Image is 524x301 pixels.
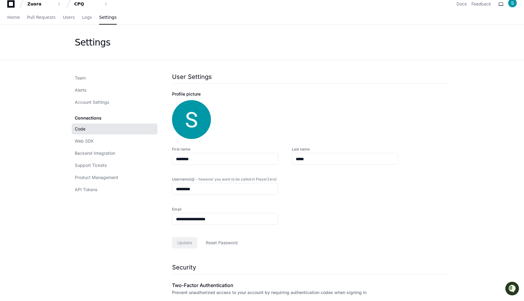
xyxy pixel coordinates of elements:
[103,47,111,54] button: Start new chat
[172,73,212,81] h1: User Settings
[7,15,20,19] span: Home
[72,172,157,183] a: Product Management
[43,63,74,68] a: Powered byPylon
[172,207,289,212] label: Email
[172,282,449,289] h2: Two-Factor Authentication
[82,11,92,25] a: Logs
[292,147,409,152] label: Last name
[72,148,157,159] a: Backend Integration
[172,91,449,97] div: Profile picture
[172,263,449,272] h1: Security
[63,15,75,19] span: Users
[72,85,157,96] a: Alerts
[72,160,157,171] a: Support Tickets
[72,123,157,134] a: Code
[99,15,116,19] span: Settings
[172,147,289,152] label: First name
[75,187,97,193] span: API Tokens
[6,24,111,34] div: Welcome
[82,15,92,19] span: Logs
[75,126,85,132] span: Code
[21,51,88,56] div: We're offline, but we'll be back soon!
[75,75,86,81] span: Team
[60,64,74,68] span: Pylon
[72,136,157,147] a: Web SDK
[21,45,100,51] div: Start new chat
[7,11,20,25] a: Home
[172,177,289,182] label: Username
[27,15,55,19] span: Pull Requests
[72,73,157,83] a: Team
[471,1,491,7] button: Feedback
[99,11,116,25] a: Settings
[190,177,277,181] span: (@ - however you want to be called in PlayerZero)
[75,87,86,93] span: Alerts
[27,1,53,7] div: Zuora
[27,11,55,25] a: Pull Requests
[172,289,449,296] p: Prevent unauthorized access to your account by requiring authentication codes when signing in
[75,37,110,48] div: Settings
[75,138,94,144] span: Web SDK
[75,174,118,181] span: Product Management
[75,150,115,156] span: Backend Integration
[75,162,107,168] span: Support Tickets
[75,99,109,105] span: Account Settings
[172,100,211,139] img: ACg8ocJ7Qoj13aSJBaXm7wZn6qZnGuKwJtW5PAp0HqenIdU7vv7CWg=s96-c
[505,281,521,297] iframe: Open customer support
[197,237,246,249] button: Reset Password
[74,1,100,7] div: CPQ
[6,45,17,56] img: 1756235613930-3d25f9e4-fa56-45dd-b3ad-e072dfbd1548
[202,240,241,246] span: Reset Password
[6,6,18,18] img: PlayerZero
[72,184,157,195] a: API Tokens
[63,11,75,25] a: Users
[72,97,157,108] a: Account Settings
[457,1,467,7] a: Docs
